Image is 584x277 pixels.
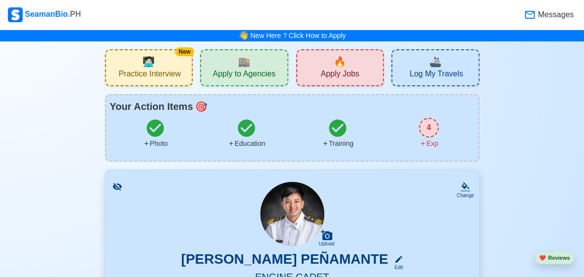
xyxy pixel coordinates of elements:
[236,28,250,43] span: bell
[250,32,346,39] a: New Here ? Click How to Apply
[456,192,474,199] div: Change
[322,138,353,149] div: Training
[319,241,335,247] div: Upload
[213,69,275,81] span: Apply to Agencies
[119,69,181,81] span: Practice Interview
[8,7,81,22] div: SeamanBio
[419,138,438,149] div: Exp
[539,255,546,261] span: heart
[143,138,168,149] div: Photo
[334,54,346,69] span: new
[419,118,439,138] div: 4
[68,10,81,18] span: .PH
[429,54,442,69] span: travel
[142,54,155,69] span: interview
[536,9,574,21] span: Messages
[175,47,194,56] div: New
[110,99,475,114] div: Your Action Items
[181,251,388,271] h3: [PERSON_NAME] PEÑAMANTE
[228,138,265,149] div: Education
[410,69,463,81] span: Log My Travels
[195,99,207,114] span: todo
[535,251,574,265] button: heartReviews
[321,69,359,81] span: Apply Jobs
[238,54,250,69] span: agencies
[390,264,403,271] div: Edit
[8,7,23,22] img: Logo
